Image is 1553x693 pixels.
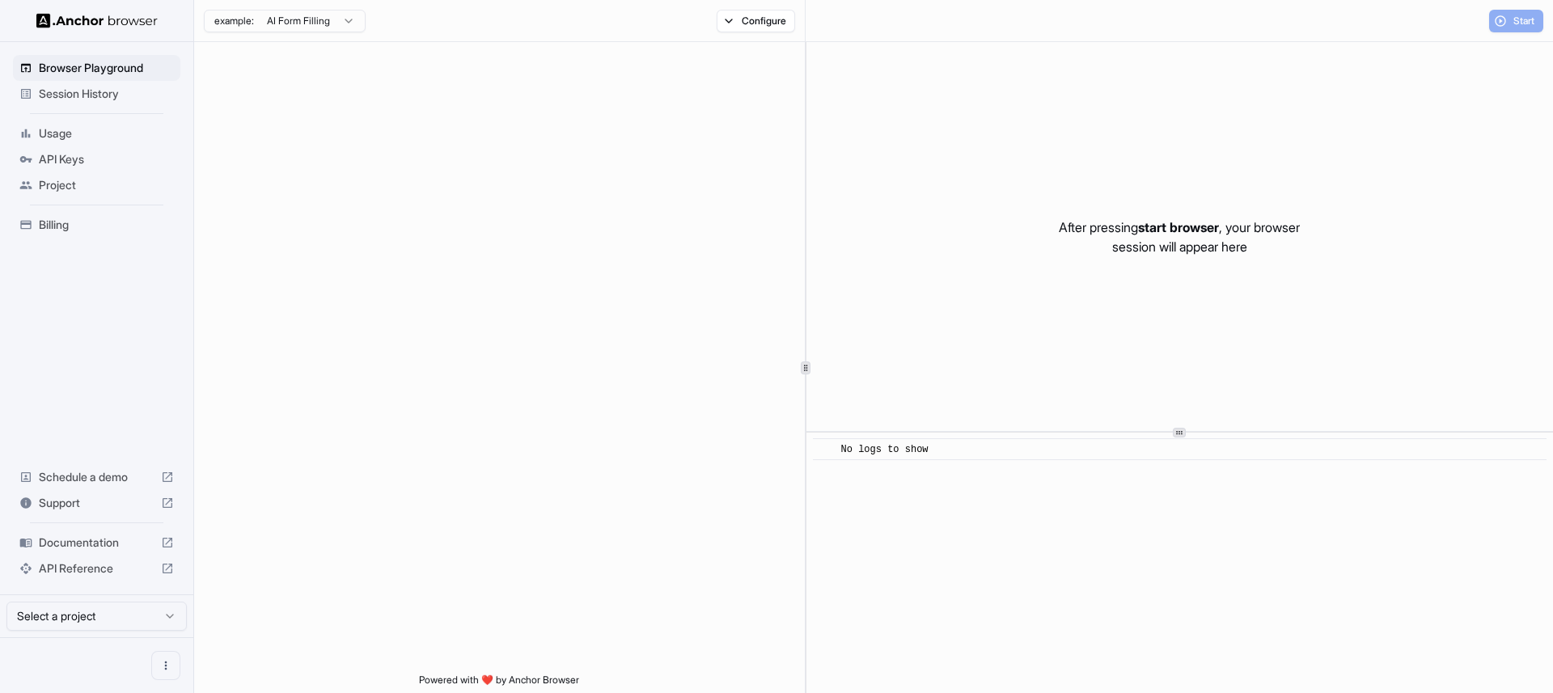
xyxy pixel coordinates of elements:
div: Browser Playground [13,55,180,81]
span: start browser [1138,219,1219,235]
span: example: [214,15,254,27]
span: Usage [39,125,174,142]
div: Billing [13,212,180,238]
span: No logs to show [841,444,929,455]
div: Support [13,490,180,516]
span: Schedule a demo [39,469,154,485]
div: Documentation [13,530,180,556]
button: Configure [717,10,795,32]
span: Powered with ❤️ by Anchor Browser [419,674,579,693]
span: Support [39,495,154,511]
span: Session History [39,86,174,102]
span: ​ [821,442,829,458]
span: Browser Playground [39,60,174,76]
img: Anchor Logo [36,13,158,28]
div: Usage [13,120,180,146]
div: Project [13,172,180,198]
div: API Keys [13,146,180,172]
span: Project [39,177,174,193]
div: Schedule a demo [13,464,180,490]
span: API Reference [39,560,154,577]
button: Open menu [151,651,180,680]
div: Session History [13,81,180,107]
span: Documentation [39,535,154,551]
div: API Reference [13,556,180,581]
span: Billing [39,217,174,233]
span: API Keys [39,151,174,167]
p: After pressing , your browser session will appear here [1059,218,1300,256]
